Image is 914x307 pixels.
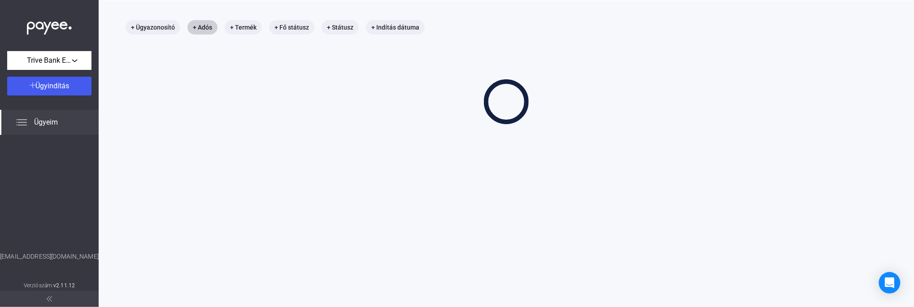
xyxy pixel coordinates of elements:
mat-chip: + Fő státusz [269,20,314,35]
img: white-payee-white-dot.svg [27,17,72,35]
mat-chip: + Adós [187,20,218,35]
mat-chip: + Ügyazonosító [126,20,180,35]
img: list.svg [16,117,27,128]
strong: v2.11.12 [53,282,75,289]
span: Trive Bank Europe Zrt. [27,55,72,66]
span: Ügyeim [34,117,58,128]
mat-chip: + Indítás dátuma [366,20,425,35]
mat-chip: + Státusz [322,20,359,35]
button: Ügyindítás [7,77,91,95]
div: Open Intercom Messenger [879,272,901,294]
mat-chip: + Termék [225,20,262,35]
button: Trive Bank Europe Zrt. [7,51,91,70]
span: Ügyindítás [36,82,70,90]
img: arrow-double-left-grey.svg [47,296,52,302]
img: plus-white.svg [30,82,36,88]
